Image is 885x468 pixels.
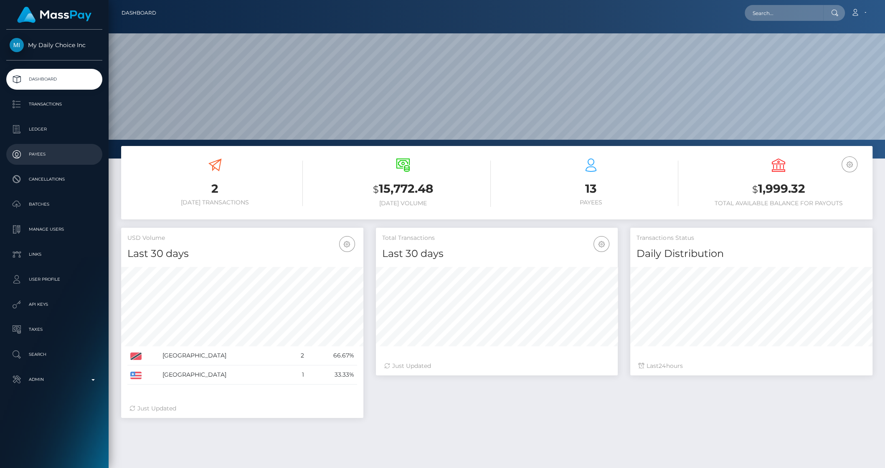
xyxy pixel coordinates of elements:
[6,294,102,315] a: API Keys
[6,269,102,290] a: User Profile
[127,234,357,242] h5: USD Volume
[6,219,102,240] a: Manage Users
[503,199,679,206] h6: Payees
[691,181,866,198] h3: 1,999.32
[10,38,24,52] img: My Daily Choice Inc
[10,273,99,286] p: User Profile
[10,98,99,111] p: Transactions
[6,344,102,365] a: Search
[10,73,99,86] p: Dashboard
[6,169,102,190] a: Cancellations
[6,119,102,140] a: Ledger
[752,184,758,195] small: $
[10,248,99,261] p: Links
[307,346,357,365] td: 66.67%
[691,200,866,207] h6: Total Available Balance for Payouts
[10,373,99,386] p: Admin
[130,372,142,379] img: US.png
[10,173,99,186] p: Cancellations
[10,198,99,211] p: Batches
[160,365,290,385] td: [GEOGRAPHIC_DATA]
[17,7,91,23] img: MassPay Logo
[315,200,491,207] h6: [DATE] Volume
[6,319,102,340] a: Taxes
[6,41,102,49] span: My Daily Choice Inc
[382,247,612,261] h4: Last 30 days
[130,352,142,360] img: TT.png
[315,181,491,198] h3: 15,772.48
[10,223,99,236] p: Manage Users
[6,244,102,265] a: Links
[290,346,307,365] td: 2
[10,323,99,336] p: Taxes
[10,348,99,361] p: Search
[639,362,864,370] div: Last hours
[122,4,156,22] a: Dashboard
[127,247,357,261] h4: Last 30 days
[127,181,303,197] h3: 2
[10,298,99,311] p: API Keys
[373,184,379,195] small: $
[384,362,610,370] div: Just Updated
[129,404,355,413] div: Just Updated
[6,69,102,90] a: Dashboard
[636,247,866,261] h4: Daily Distribution
[307,365,357,385] td: 33.33%
[160,346,290,365] td: [GEOGRAPHIC_DATA]
[127,199,303,206] h6: [DATE] Transactions
[10,148,99,161] p: Payees
[6,194,102,215] a: Batches
[6,94,102,115] a: Transactions
[659,362,666,370] span: 24
[6,369,102,390] a: Admin
[382,234,612,242] h5: Total Transactions
[636,234,866,242] h5: Transactions Status
[6,144,102,165] a: Payees
[503,181,679,197] h3: 13
[10,123,99,136] p: Ledger
[745,5,823,21] input: Search...
[290,365,307,385] td: 1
